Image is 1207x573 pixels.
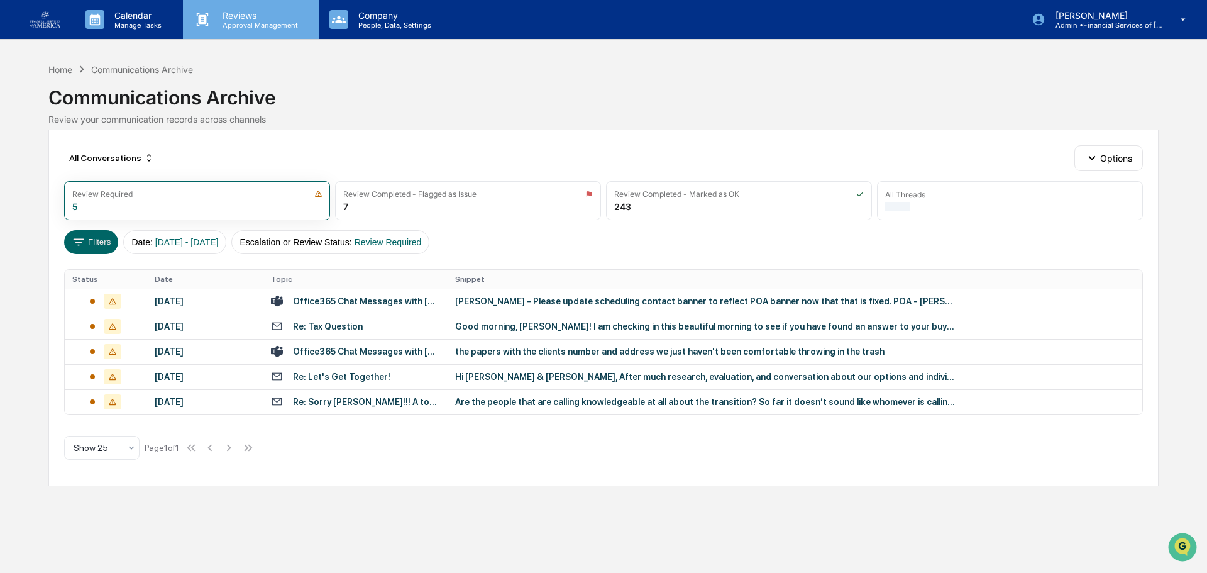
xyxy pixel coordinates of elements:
div: 243 [614,201,631,212]
img: 1746055101610-c473b297-6a78-478c-a979-82029cc54cd1 [13,96,35,119]
button: Filters [64,230,119,254]
span: [DATE] - [DATE] [155,237,219,247]
button: Start new chat [214,100,229,115]
div: Office365 Chat Messages with [PERSON_NAME], [PERSON_NAME], [PERSON_NAME], [PERSON_NAME], [PERSON_... [293,347,440,357]
p: Company [348,10,438,21]
p: How can we help? [13,26,229,47]
span: Preclearance [25,159,81,171]
div: Good morning, [PERSON_NAME]! I am checking in this beautiful morning to see if you have found an ... [455,321,958,331]
span: Data Lookup [25,182,79,195]
iframe: Open customer support [1167,531,1201,565]
div: [DATE] [155,372,256,382]
img: icon [585,190,593,198]
div: 🔎 [13,184,23,194]
a: 🖐️Preclearance [8,153,86,176]
div: 5 [72,201,78,212]
div: Re: Sorry [PERSON_NAME]!!! A token of my appreciation and apology [293,397,440,407]
div: [DATE] [155,321,256,331]
div: [DATE] [155,347,256,357]
a: Powered byPylon [89,213,152,223]
div: 7 [343,201,348,212]
button: Date:[DATE] - [DATE] [123,230,226,254]
th: Status [65,270,147,289]
th: Snippet [448,270,1142,289]
div: All Conversations [64,148,159,168]
div: Review your communication records across channels [48,114,1159,125]
button: Escalation or Review Status:Review Required [231,230,429,254]
img: icon [314,190,322,198]
span: Pylon [125,213,152,223]
p: Calendar [104,10,168,21]
p: Approval Management [212,21,304,30]
th: Date [147,270,263,289]
div: [DATE] [155,397,256,407]
p: [PERSON_NAME] [1045,10,1162,21]
div: Review Required [72,189,133,199]
div: Communications Archive [91,64,193,75]
div: Review Completed - Flagged as Issue [343,189,477,199]
div: Hi [PERSON_NAME] & [PERSON_NAME], After much research, evaluation, and conversation about our opt... [455,372,958,382]
th: Topic [263,270,448,289]
div: Review Completed - Marked as OK [614,189,739,199]
span: Attestations [104,159,156,171]
div: Re: Let's Get Together! [293,372,390,382]
button: Options [1074,145,1143,170]
div: Communications Archive [48,76,1159,109]
div: Office365 Chat Messages with [PERSON_NAME], [PERSON_NAME] on [DATE] [293,296,440,306]
div: the papers with the clients number and address we just haven't been comfortable throwing in the t... [455,347,958,357]
a: 🔎Data Lookup [8,177,84,200]
div: All Threads [885,190,925,199]
div: Are the people that are calling knowledgeable at all about the transition? So far it doesn’t soun... [455,397,958,407]
img: icon [856,190,864,198]
p: Reviews [212,10,304,21]
img: logo [30,11,60,28]
span: Review Required [355,237,422,247]
div: [PERSON_NAME] - Please update scheduling contact banner to reflect POA banner now that that is fi... [455,296,958,306]
div: 🖐️ [13,160,23,170]
div: We're offline, we'll be back soon [43,109,164,119]
p: Manage Tasks [104,21,168,30]
div: [DATE] [155,296,256,306]
div: 🗄️ [91,160,101,170]
div: Home [48,64,72,75]
p: Admin • Financial Services of [GEOGRAPHIC_DATA] [1045,21,1162,30]
a: 🗄️Attestations [86,153,161,176]
p: People, Data, Settings [348,21,438,30]
div: Start new chat [43,96,206,109]
div: Re: Tax Question [293,321,363,331]
div: Page 1 of 1 [145,443,179,453]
